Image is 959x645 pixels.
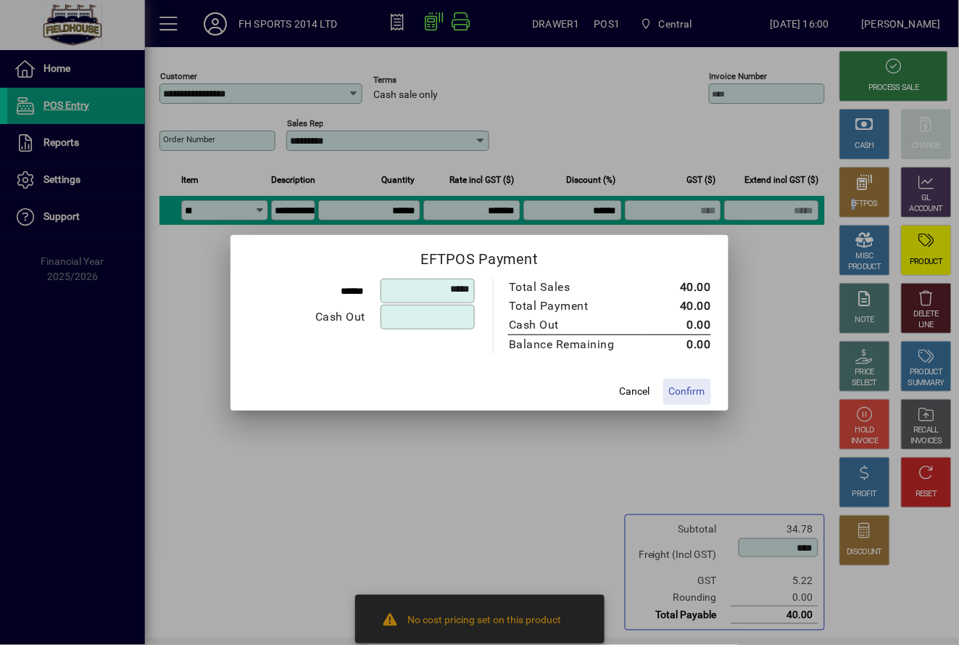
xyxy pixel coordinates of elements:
[509,336,631,353] div: Balance Remaining
[508,297,645,316] td: Total Payment
[619,384,649,399] span: Cancel
[249,308,365,326] div: Cash Out
[645,297,711,316] td: 40.00
[663,379,711,405] button: Confirm
[231,235,728,277] h2: EFTPOS Payment
[645,334,711,354] td: 0.00
[645,316,711,335] td: 0.00
[669,384,705,399] span: Confirm
[645,278,711,297] td: 40.00
[508,278,645,297] td: Total Sales
[611,379,657,405] button: Cancel
[509,316,631,334] div: Cash Out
